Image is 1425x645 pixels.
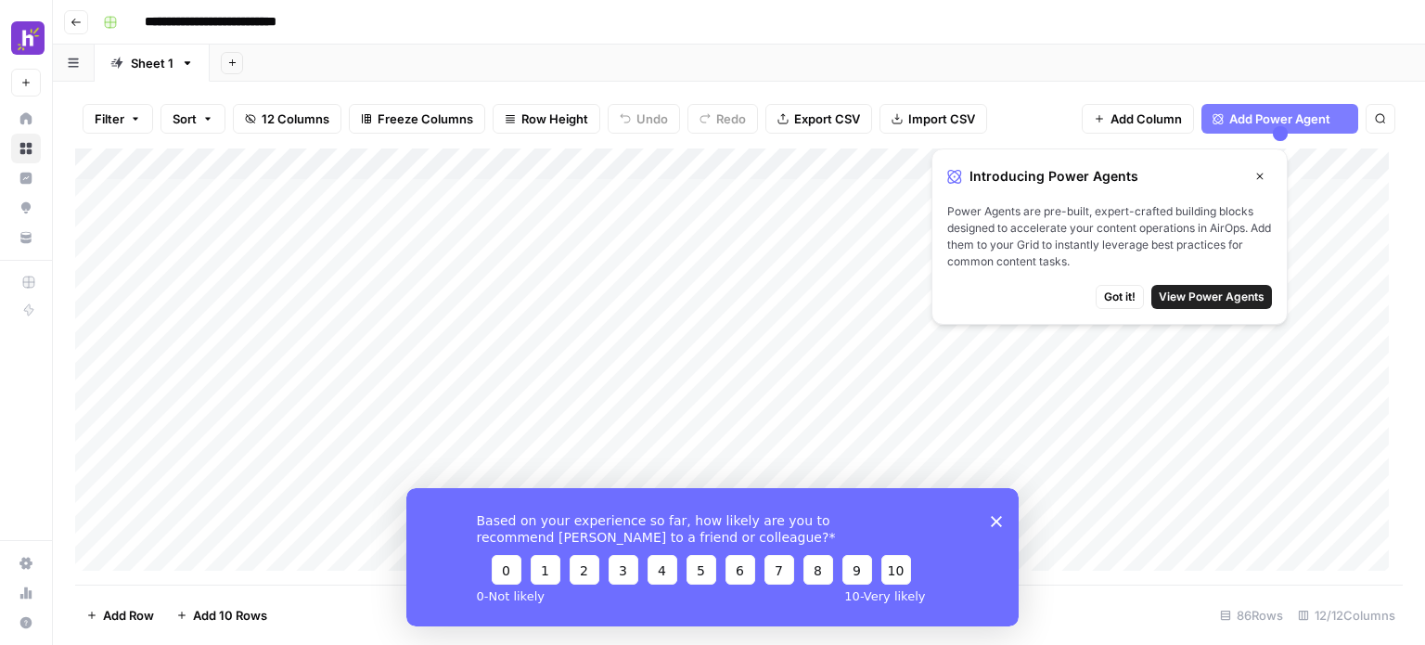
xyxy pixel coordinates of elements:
[262,110,329,128] span: 12 Columns
[11,21,45,55] img: Homebase Logo
[1096,285,1144,309] button: Got it!
[11,163,41,193] a: Insights
[11,193,41,223] a: Opportunities
[794,110,860,128] span: Export CSV
[165,600,278,630] button: Add 10 Rows
[1213,600,1290,630] div: 86 Rows
[1151,285,1272,309] button: View Power Agents
[103,606,154,625] span: Add Row
[608,104,680,134] button: Undo
[378,110,473,128] span: Freeze Columns
[11,548,41,578] a: Settings
[131,54,173,72] div: Sheet 1
[95,110,124,128] span: Filter
[947,203,1272,270] span: Power Agents are pre-built, expert-crafted building blocks designed to accelerate your content op...
[687,104,758,134] button: Redo
[765,104,872,134] button: Export CSV
[636,110,668,128] span: Undo
[11,608,41,638] button: Help + Support
[879,104,987,134] button: Import CSV
[160,104,225,134] button: Sort
[521,110,588,128] span: Row Height
[908,110,975,128] span: Import CSV
[947,164,1272,188] div: Introducing Power Agents
[11,104,41,134] a: Home
[1201,104,1358,134] button: Add Power Agent
[1290,600,1403,630] div: 12/12 Columns
[1110,110,1182,128] span: Add Column
[173,110,197,128] span: Sort
[716,110,746,128] span: Redo
[1159,289,1265,305] span: View Power Agents
[11,15,41,61] button: Workspace: Homebase
[11,134,41,163] a: Browse
[1229,110,1330,128] span: Add Power Agent
[193,606,267,625] span: Add 10 Rows
[1082,104,1194,134] button: Add Column
[406,488,1019,626] iframe: Survey from AirOps
[11,223,41,252] a: Your Data
[83,104,153,134] button: Filter
[233,104,341,134] button: 12 Columns
[75,600,165,630] button: Add Row
[95,45,210,82] a: Sheet 1
[493,104,600,134] button: Row Height
[1104,289,1136,305] span: Got it!
[11,578,41,608] a: Usage
[349,104,485,134] button: Freeze Columns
